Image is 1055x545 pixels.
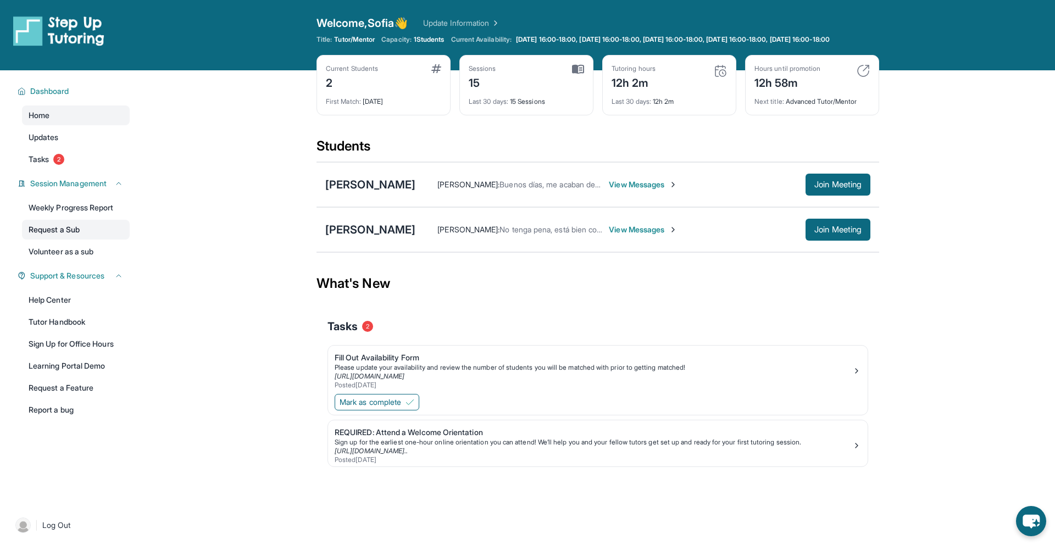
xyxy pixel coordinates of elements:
[612,73,656,91] div: 12h 2m
[669,225,678,234] img: Chevron-Right
[328,420,868,466] a: REQUIRED: Attend a Welcome OrientationSign up for the earliest one-hour online orientation you ca...
[754,73,820,91] div: 12h 58m
[22,105,130,125] a: Home
[29,132,59,143] span: Updates
[714,64,727,77] img: card
[335,363,852,372] div: Please update your availability and review the number of students you will be matched with prior ...
[326,97,361,105] span: First Match :
[22,356,130,376] a: Learning Portal Demo
[609,179,678,190] span: View Messages
[1016,506,1046,536] button: chat-button
[612,64,656,73] div: Tutoring hours
[35,519,38,532] span: |
[437,180,499,189] span: [PERSON_NAME] :
[612,97,651,105] span: Last 30 days :
[30,270,104,281] span: Support & Resources
[469,64,496,73] div: Sessions
[316,15,408,31] span: Welcome, Sofia 👋
[316,259,879,308] div: What's New
[22,378,130,398] a: Request a Feature
[754,64,820,73] div: Hours until promotion
[26,270,123,281] button: Support & Resources
[423,18,500,29] a: Update Information
[22,149,130,169] a: Tasks2
[26,178,123,189] button: Session Management
[669,180,678,189] img: Chevron-Right
[469,73,496,91] div: 15
[326,64,378,73] div: Current Students
[431,64,441,73] img: card
[451,35,512,44] span: Current Availability:
[499,225,632,234] span: No tenga pena, está bien con cuidado,
[29,110,49,121] span: Home
[328,346,868,392] a: Fill Out Availability FormPlease update your availability and review the number of students you w...
[814,181,862,188] span: Join Meeting
[316,35,332,44] span: Title:
[340,397,401,408] span: Mark as complete
[326,73,378,91] div: 2
[11,513,130,537] a: |Log Out
[806,219,870,241] button: Join Meeting
[609,224,678,235] span: View Messages
[26,86,123,97] button: Dashboard
[13,15,104,46] img: logo
[22,400,130,420] a: Report a bug
[22,242,130,262] a: Volunteer as a sub
[325,222,415,237] div: [PERSON_NAME]
[335,352,852,363] div: Fill Out Availability Form
[335,447,408,455] a: [URL][DOMAIN_NAME]..
[469,91,584,106] div: 15 Sessions
[22,198,130,218] a: Weekly Progress Report
[754,91,870,106] div: Advanced Tutor/Mentor
[42,520,71,531] span: Log Out
[22,312,130,332] a: Tutor Handbook
[30,178,107,189] span: Session Management
[22,290,130,310] a: Help Center
[572,64,584,74] img: card
[326,91,441,106] div: [DATE]
[22,220,130,240] a: Request a Sub
[335,381,852,390] div: Posted [DATE]
[612,91,727,106] div: 12h 2m
[414,35,445,44] span: 1 Students
[325,177,415,192] div: [PERSON_NAME]
[334,35,375,44] span: Tutor/Mentor
[316,137,879,162] div: Students
[437,225,499,234] span: [PERSON_NAME] :
[362,321,373,332] span: 2
[335,455,852,464] div: Posted [DATE]
[29,154,49,165] span: Tasks
[514,35,832,44] a: [DATE] 16:00-18:00, [DATE] 16:00-18:00, [DATE] 16:00-18:00, [DATE] 16:00-18:00, [DATE] 16:00-18:00
[806,174,870,196] button: Join Meeting
[335,372,404,380] a: [URL][DOMAIN_NAME]
[489,18,500,29] img: Chevron Right
[327,319,358,334] span: Tasks
[406,398,414,407] img: Mark as complete
[335,427,852,438] div: REQUIRED: Attend a Welcome Orientation
[335,438,852,447] div: Sign up for the earliest one-hour online orientation you can attend! We’ll help you and your fell...
[469,97,508,105] span: Last 30 days :
[516,35,830,44] span: [DATE] 16:00-18:00, [DATE] 16:00-18:00, [DATE] 16:00-18:00, [DATE] 16:00-18:00, [DATE] 16:00-18:00
[381,35,412,44] span: Capacity:
[30,86,69,97] span: Dashboard
[857,64,870,77] img: card
[22,334,130,354] a: Sign Up for Office Hours
[754,97,784,105] span: Next title :
[335,394,419,410] button: Mark as complete
[814,226,862,233] span: Join Meeting
[22,127,130,147] a: Updates
[53,154,64,165] span: 2
[15,518,31,533] img: user-img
